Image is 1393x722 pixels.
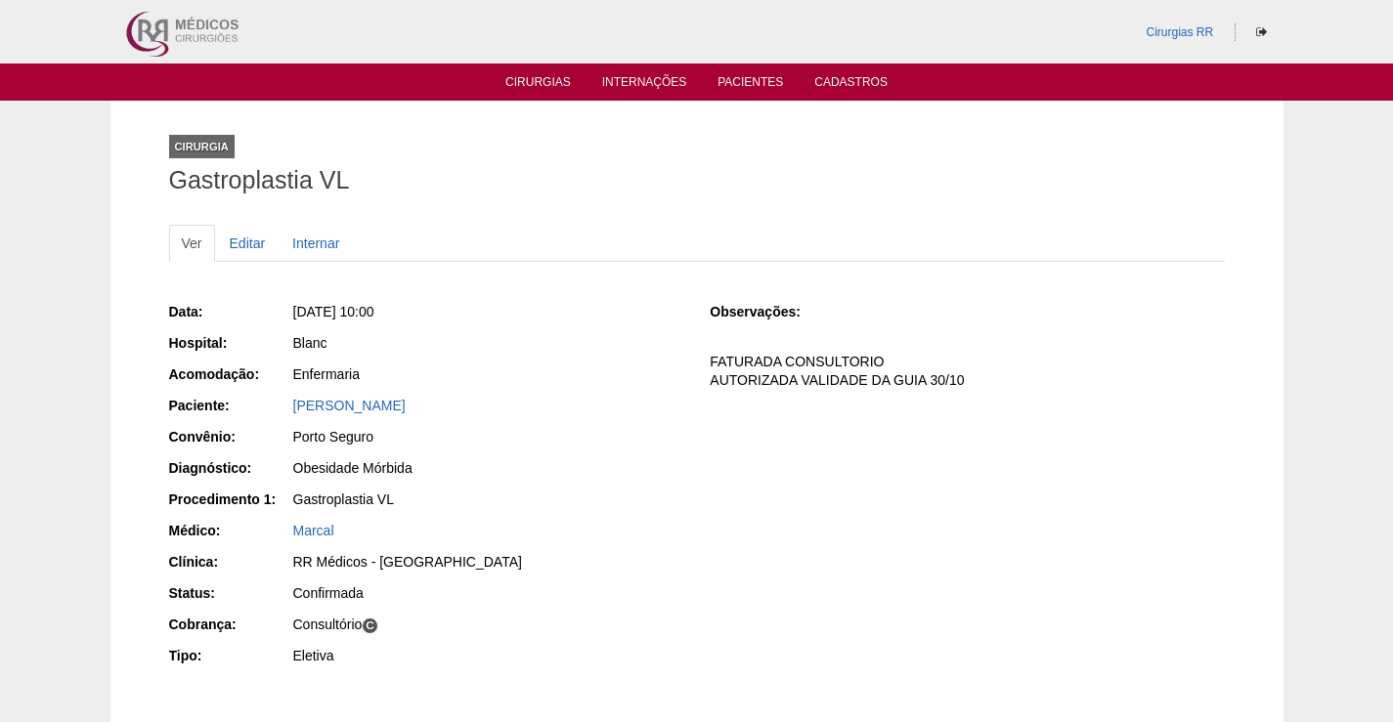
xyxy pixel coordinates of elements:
div: Procedimento 1: [169,489,291,509]
div: Tipo: [169,646,291,665]
div: Clínica: [169,552,291,572]
div: Acomodação: [169,364,291,384]
a: Cirurgias RR [1146,25,1213,39]
div: Cobrança: [169,615,291,634]
div: Porto Seguro [293,427,683,446]
div: Diagnóstico: [169,458,291,478]
a: Editar [217,225,279,262]
div: Convênio: [169,427,291,446]
div: Obesidade Mórbida [293,458,683,478]
span: C [362,617,378,634]
div: Eletiva [293,646,683,665]
div: Hospital: [169,333,291,353]
a: Marcal [293,523,334,538]
div: Médico: [169,521,291,540]
div: Status: [169,583,291,603]
span: [DATE] 10:00 [293,304,374,319]
a: Cirurgias [505,75,571,95]
a: [PERSON_NAME] [293,398,406,413]
div: RR Médicos - [GEOGRAPHIC_DATA] [293,552,683,572]
div: Confirmada [293,583,683,603]
div: Consultório [293,615,683,634]
div: Data: [169,302,291,321]
h1: Gastroplastia VL [169,168,1225,192]
a: Internar [280,225,352,262]
div: Cirurgia [169,135,235,158]
div: Paciente: [169,396,291,415]
i: Sair [1256,26,1267,38]
p: FATURADA CONSULTORIO AUTORIZADA VALIDADE DA GUIA 30/10 [710,353,1224,390]
a: Cadastros [814,75,888,95]
div: Observações: [710,302,832,321]
div: Gastroplastia VL [293,489,683,509]
div: Blanc [293,333,683,353]
div: Enfermaria [293,364,683,384]
a: Pacientes [718,75,783,95]
a: Ver [169,225,215,262]
a: Internações [602,75,687,95]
